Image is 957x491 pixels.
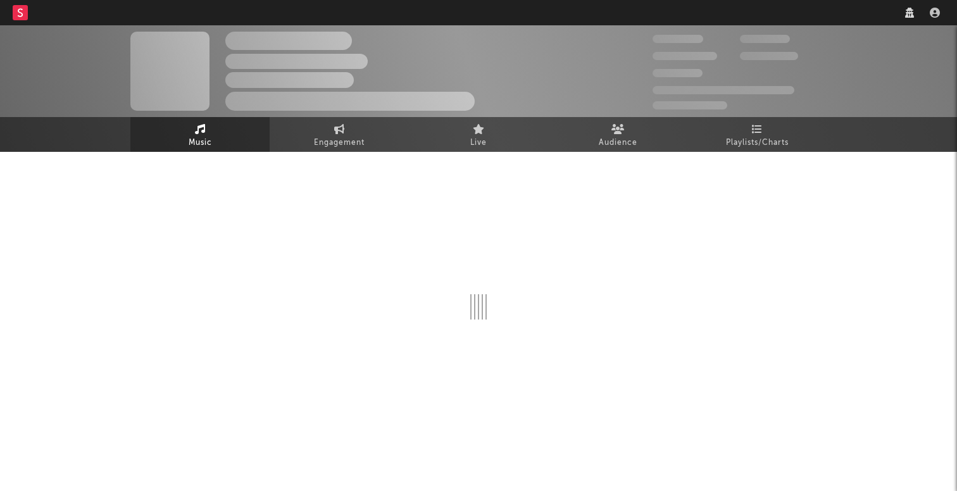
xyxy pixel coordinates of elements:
[740,52,798,60] span: 1,000,000
[599,135,637,151] span: Audience
[726,135,789,151] span: Playlists/Charts
[270,117,409,152] a: Engagement
[687,117,827,152] a: Playlists/Charts
[189,135,212,151] span: Music
[653,101,727,109] span: Jump Score: 85.0
[653,69,703,77] span: 100,000
[548,117,687,152] a: Audience
[653,35,703,43] span: 300,000
[653,52,717,60] span: 50,000,000
[314,135,365,151] span: Engagement
[130,117,270,152] a: Music
[653,86,794,94] span: 50,000,000 Monthly Listeners
[470,135,487,151] span: Live
[409,117,548,152] a: Live
[740,35,790,43] span: 100,000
